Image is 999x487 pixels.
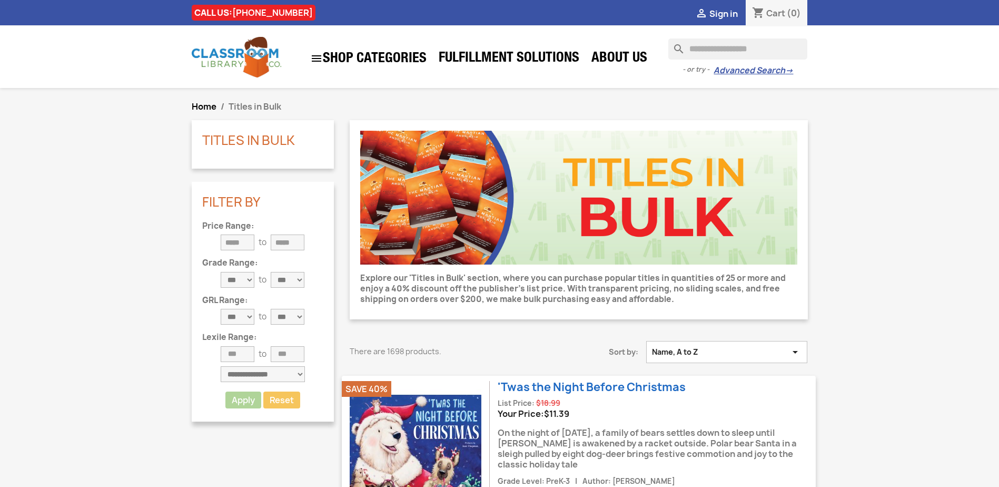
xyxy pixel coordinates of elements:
span: List Price: [498,398,535,408]
p: Lexile Range: [202,333,323,342]
p: to [259,311,266,322]
button: Sort by selection [646,341,807,363]
p: to [259,237,266,248]
img: Classroom Library Company [192,37,281,77]
p: Price Range: [202,222,323,231]
i:  [789,347,802,357]
p: Filter By [202,195,323,209]
a: SHOP CATEGORIES [305,47,432,70]
span: Grade Level: PreK-3 [498,476,570,486]
button: Apply [225,392,261,408]
p: There are 1698 products. [350,346,531,357]
span: Titles in Bulk [229,101,281,112]
div: Your Price: [498,408,816,419]
span: Regular price [536,398,560,408]
p: Explore our 'Titles in Bulk' section, where you can purchase popular titles in quantities of 25 o... [360,273,797,305]
a: [PHONE_NUMBER] [232,7,313,18]
a:  Sign in [695,8,738,20]
a: About Us [586,48,652,70]
span: Cart [766,7,785,19]
span: Sort by: [547,347,647,357]
div: On the night of [DATE], a family of bears settles down to sleep until [PERSON_NAME] is awakened b... [498,419,816,475]
p: GRL Range: [202,296,323,305]
a: Advanced Search→ [714,65,793,76]
a: 'Twas the Night Before Christmas [498,379,686,395]
img: CLC_Bulk.jpg [360,131,797,265]
i:  [310,52,323,65]
span: Price [544,408,569,420]
a: Reset [263,392,300,408]
i: shopping_cart [752,7,765,20]
a: Fulfillment Solutions [433,48,585,70]
span: Author: [PERSON_NAME] [582,476,675,486]
li: Save 40% [342,381,391,397]
span: (0) [787,7,801,19]
p: Grade Range: [202,259,323,268]
span: → [785,65,793,76]
i:  [695,8,708,21]
a: Home [192,101,216,112]
a: Titles in Bulk [202,131,295,149]
input: Search [668,38,807,60]
p: to [259,275,266,285]
span: Sign in [709,8,738,20]
span: - or try - [683,64,714,75]
p: to [259,349,266,359]
i: search [668,38,681,51]
div: CALL US: [192,5,315,21]
span: | [571,476,581,486]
